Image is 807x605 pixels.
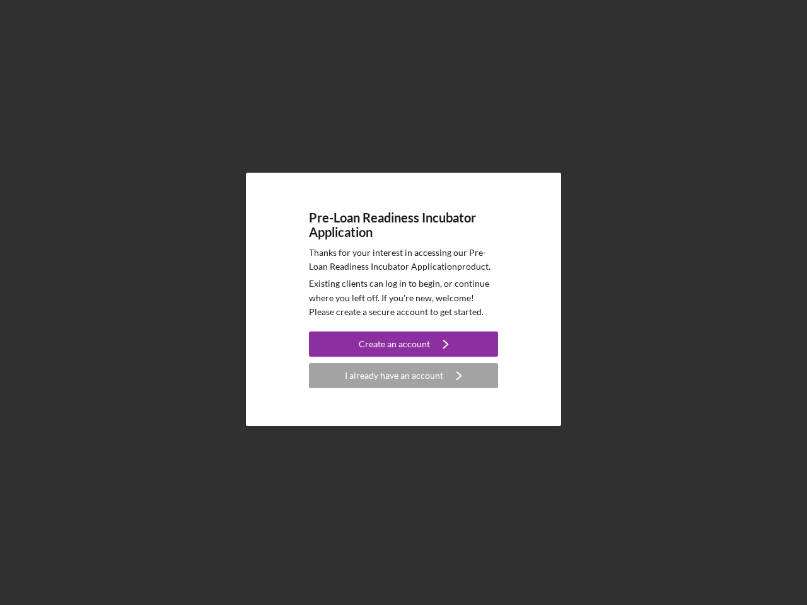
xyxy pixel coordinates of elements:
a: Create an account [309,331,498,360]
button: I already have an account [309,363,498,388]
div: I already have an account [345,363,443,388]
p: Existing clients can log in to begin, or continue where you left off. If you're new, welcome! Ple... [309,277,498,319]
h4: Pre-Loan Readiness Incubator Application [309,210,498,239]
div: Create an account [359,331,430,357]
p: Thanks for your interest in accessing our Pre-Loan Readiness Incubator Application product. [309,246,498,274]
button: Create an account [309,331,498,357]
